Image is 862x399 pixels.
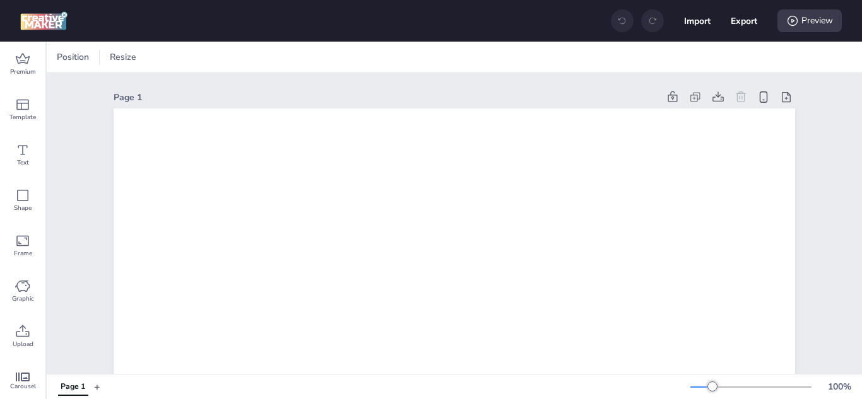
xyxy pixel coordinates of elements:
[684,8,711,34] button: Import
[52,376,94,398] div: Tabs
[12,294,34,304] span: Graphic
[824,380,854,393] div: 100 %
[10,67,36,77] span: Premium
[777,9,842,32] div: Preview
[54,50,92,64] span: Position
[107,50,139,64] span: Resize
[17,158,29,168] span: Text
[10,381,36,391] span: Carousel
[9,112,36,122] span: Template
[14,203,32,213] span: Shape
[13,339,33,349] span: Upload
[114,91,659,104] div: Page 1
[731,8,757,34] button: Export
[20,11,68,30] img: logo Creative Maker
[94,376,100,398] button: +
[14,248,32,258] span: Frame
[61,381,85,393] div: Page 1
